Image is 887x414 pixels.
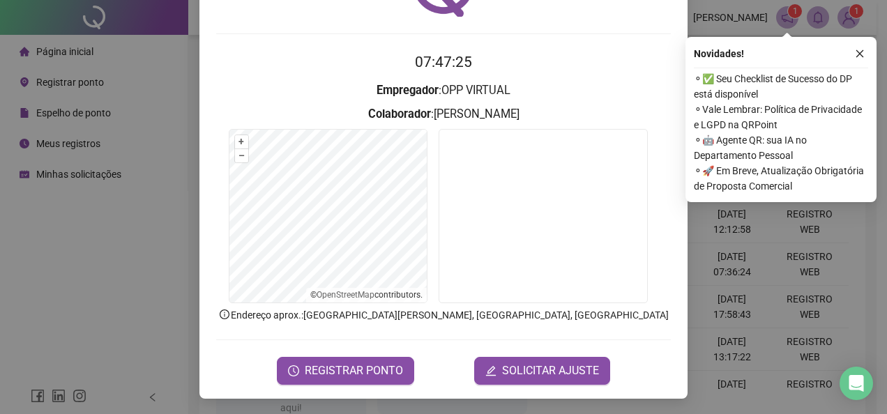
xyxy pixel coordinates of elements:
[694,132,868,163] span: ⚬ 🤖 Agente QR: sua IA no Departamento Pessoal
[310,290,423,300] li: © contributors.
[277,357,414,385] button: REGISTRAR PONTO
[216,307,671,323] p: Endereço aprox. : [GEOGRAPHIC_DATA][PERSON_NAME], [GEOGRAPHIC_DATA], [GEOGRAPHIC_DATA]
[368,107,431,121] strong: Colaborador
[855,49,865,59] span: close
[840,367,873,400] div: Open Intercom Messenger
[694,46,744,61] span: Novidades !
[694,71,868,102] span: ⚬ ✅ Seu Checklist de Sucesso do DP está disponível
[235,149,248,162] button: –
[502,362,599,379] span: SOLICITAR AJUSTE
[694,163,868,194] span: ⚬ 🚀 Em Breve, Atualização Obrigatória de Proposta Comercial
[288,365,299,376] span: clock-circle
[218,308,231,321] span: info-circle
[485,365,496,376] span: edit
[415,54,472,70] time: 07:47:25
[235,135,248,148] button: +
[317,290,374,300] a: OpenStreetMap
[694,102,868,132] span: ⚬ Vale Lembrar: Política de Privacidade e LGPD na QRPoint
[216,82,671,100] h3: : OPP VIRTUAL
[377,84,439,97] strong: Empregador
[305,362,403,379] span: REGISTRAR PONTO
[474,357,610,385] button: editSOLICITAR AJUSTE
[216,105,671,123] h3: : [PERSON_NAME]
